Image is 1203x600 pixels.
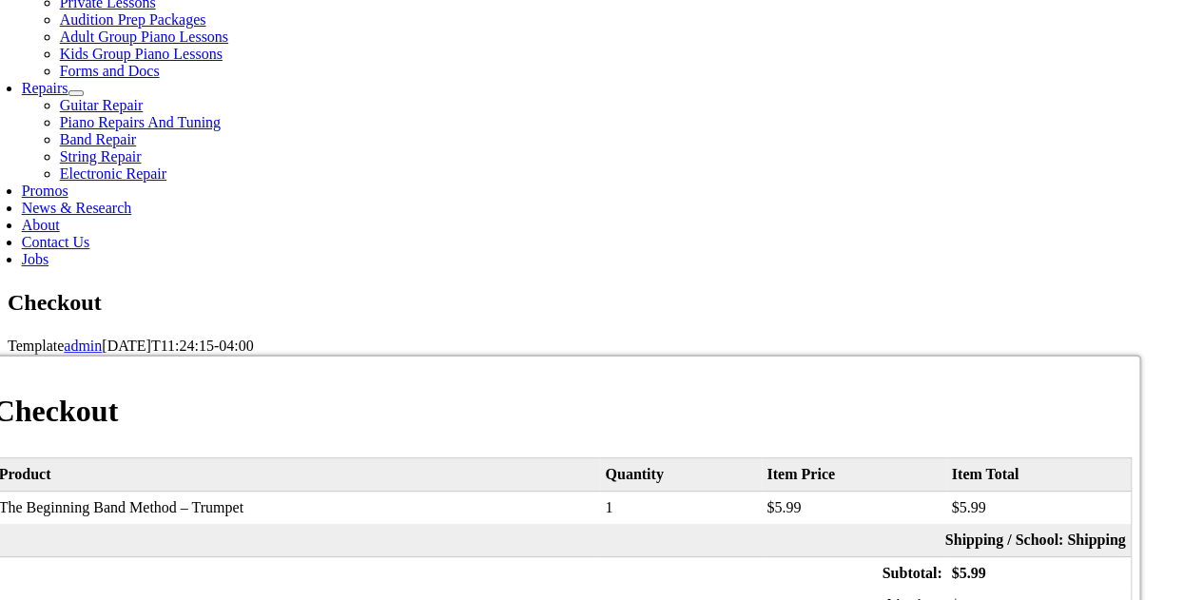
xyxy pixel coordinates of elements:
[60,165,166,182] a: Electronic Repair
[60,131,136,147] a: Band Repair
[22,251,49,267] a: Jobs
[60,63,160,79] a: Forms and Docs
[102,338,253,354] span: [DATE]T11:24:15-04:00
[947,458,1131,492] th: Item Total
[762,557,946,590] td: Subtotal:
[60,46,223,62] a: Kids Group Piano Lessons
[22,217,60,233] a: About
[947,492,1131,525] td: $5.99
[600,492,762,525] td: 1
[762,458,946,492] th: Item Price
[68,90,84,96] button: Open submenu of Repairs
[60,11,206,28] a: Audition Prep Packages
[22,183,68,199] a: Promos
[60,29,228,45] a: Adult Group Piano Lessons
[60,148,142,165] a: String Repair
[60,114,221,130] a: Piano Repairs And Tuning
[947,557,1131,590] td: $5.99
[22,200,132,216] a: News & Research
[64,338,102,354] a: admin
[600,458,762,492] th: Quantity
[8,338,64,354] span: Template
[22,234,90,250] a: Contact Us
[762,492,946,525] td: $5.99
[60,97,144,113] a: Guitar Repair
[22,80,68,96] a: Repairs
